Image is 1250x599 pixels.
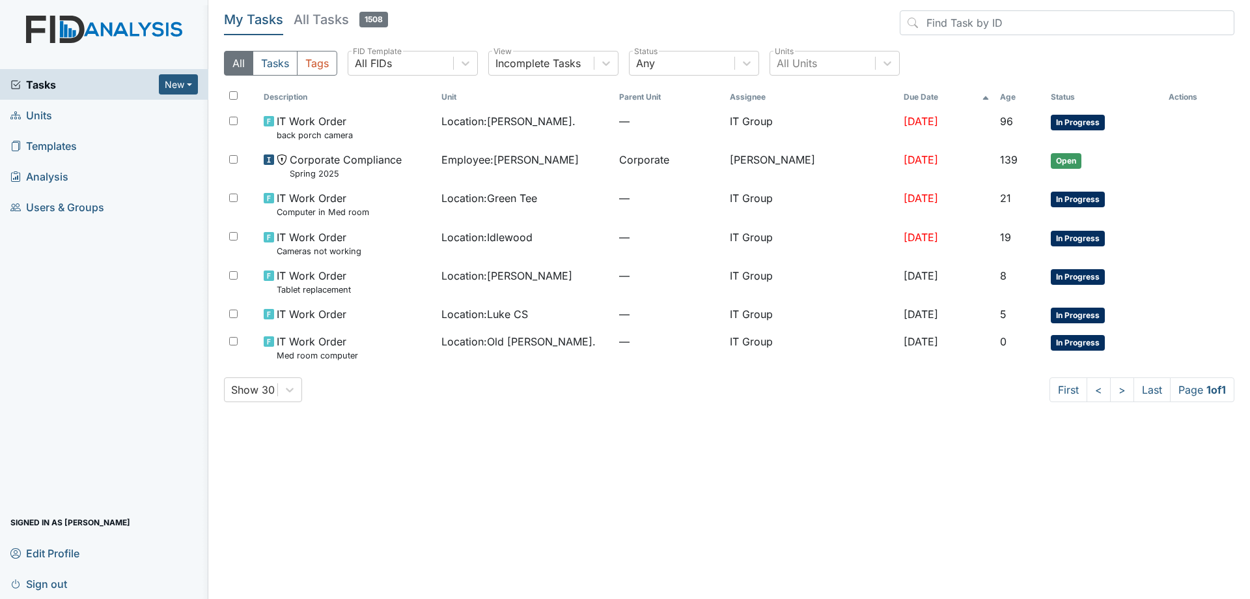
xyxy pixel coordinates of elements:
small: Spring 2025 [290,168,402,180]
span: In Progress [1051,335,1105,351]
span: 0 [1000,335,1007,348]
input: Find Task by ID [900,10,1234,35]
span: IT Work Order [277,306,346,322]
button: Tasks [253,51,298,76]
span: Location : [PERSON_NAME] [441,268,572,284]
span: — [619,113,719,129]
span: Location : Luke CS [441,306,528,322]
span: In Progress [1051,231,1105,246]
nav: task-pagination [1049,377,1234,402]
div: Show 30 [231,382,275,398]
span: 19 [1000,231,1011,244]
th: Toggle SortBy [436,86,614,108]
div: Any [636,55,655,71]
td: IT Group [725,329,899,367]
span: IT Work Order Med room computer [277,334,358,362]
a: < [1087,377,1111,402]
span: [DATE] [904,335,938,348]
th: Toggle SortBy [898,86,995,108]
td: IT Group [725,263,899,301]
span: 96 [1000,115,1013,128]
span: 139 [1000,153,1018,166]
a: > [1110,377,1134,402]
h5: My Tasks [224,10,283,29]
span: Units [10,105,52,125]
span: 21 [1000,192,1011,205]
span: Corporate [619,152,669,168]
span: Location : Green Tee [441,190,537,206]
input: Toggle All Rows Selected [229,91,238,100]
span: Location : Old [PERSON_NAME]. [441,334,596,349]
td: IT Group [725,224,899,263]
strong: 1 of 1 [1206,383,1226,396]
span: IT Work Order back porch camera [277,113,353,141]
span: IT Work Order Tablet replacement [277,268,351,296]
span: Location : Idlewood [441,229,533,245]
h5: All Tasks [294,10,388,29]
small: Computer in Med room [277,206,369,218]
span: Edit Profile [10,543,79,563]
span: IT Work Order Cameras not working [277,229,361,257]
button: All [224,51,253,76]
a: Last [1133,377,1171,402]
a: Tasks [10,77,159,93]
span: Sign out [10,574,67,594]
th: Toggle SortBy [995,86,1046,108]
th: Toggle SortBy [258,86,436,108]
td: IT Group [725,185,899,224]
small: Med room computer [277,349,358,362]
span: — [619,334,719,349]
th: Assignee [725,86,899,108]
a: First [1049,377,1087,402]
span: [DATE] [904,115,938,128]
small: Cameras not working [277,245,361,257]
span: 5 [1000,308,1007,321]
div: All FIDs [355,55,392,71]
small: Tablet replacement [277,284,351,296]
span: Employee : [PERSON_NAME] [441,152,579,168]
small: back porch camera [277,129,353,141]
td: IT Group [725,301,899,329]
span: — [619,229,719,245]
span: Analysis [10,166,68,186]
th: Actions [1163,86,1229,108]
span: [DATE] [904,192,938,205]
span: [DATE] [904,269,938,282]
th: Toggle SortBy [1046,86,1163,108]
button: Tags [297,51,337,76]
span: — [619,268,719,284]
span: In Progress [1051,269,1105,285]
span: Page [1170,377,1234,402]
div: Incomplete Tasks [495,55,581,71]
td: [PERSON_NAME] [725,147,899,185]
span: Location : [PERSON_NAME]. [441,113,576,129]
span: IT Work Order Computer in Med room [277,190,369,218]
span: Signed in as [PERSON_NAME] [10,512,130,533]
span: In Progress [1051,115,1105,130]
span: — [619,190,719,206]
span: In Progress [1051,192,1105,207]
button: New [159,74,198,95]
th: Toggle SortBy [614,86,724,108]
span: In Progress [1051,308,1105,323]
span: [DATE] [904,231,938,244]
span: Templates [10,136,77,156]
span: — [619,306,719,322]
span: 1508 [359,12,388,27]
span: Open [1051,153,1081,169]
div: All Units [777,55,817,71]
span: [DATE] [904,308,938,321]
span: [DATE] [904,153,938,166]
div: Type filter [224,51,337,76]
span: Users & Groups [10,197,104,217]
span: 8 [1000,269,1007,282]
span: Corporate Compliance Spring 2025 [290,152,402,180]
td: IT Group [725,108,899,147]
